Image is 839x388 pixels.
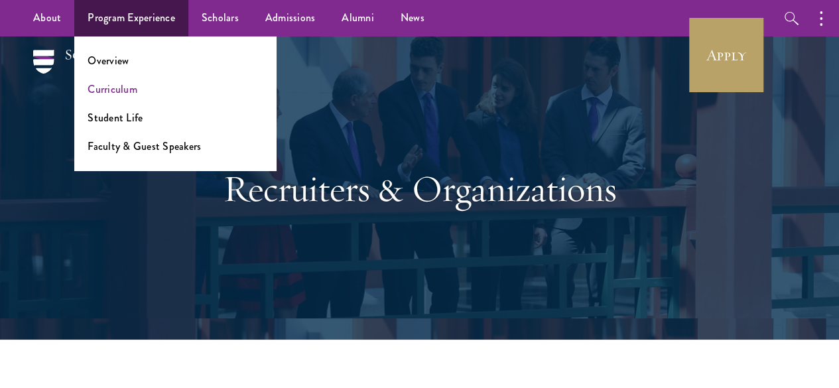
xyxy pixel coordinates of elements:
img: Schwarzman Scholars [33,50,155,90]
a: Apply [689,18,763,92]
a: Curriculum [88,82,137,97]
a: Overview [88,53,129,68]
a: Faculty & Guest Speakers [88,139,201,154]
a: Student Life [88,110,143,125]
h1: Recruiters & Organizations [191,165,649,212]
